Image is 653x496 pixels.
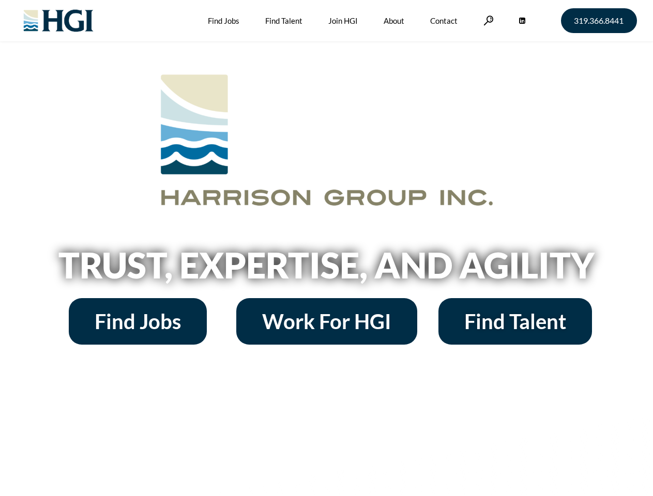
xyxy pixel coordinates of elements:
a: 319.366.8441 [561,8,637,33]
h2: Trust, Expertise, and Agility [32,247,621,283]
a: Find Jobs [69,298,207,345]
span: Find Jobs [95,311,181,332]
span: Work For HGI [262,311,391,332]
a: Work For HGI [236,298,417,345]
span: 319.366.8441 [574,17,624,25]
span: Find Talent [464,311,566,332]
a: Find Talent [438,298,592,345]
a: Search [483,16,494,25]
